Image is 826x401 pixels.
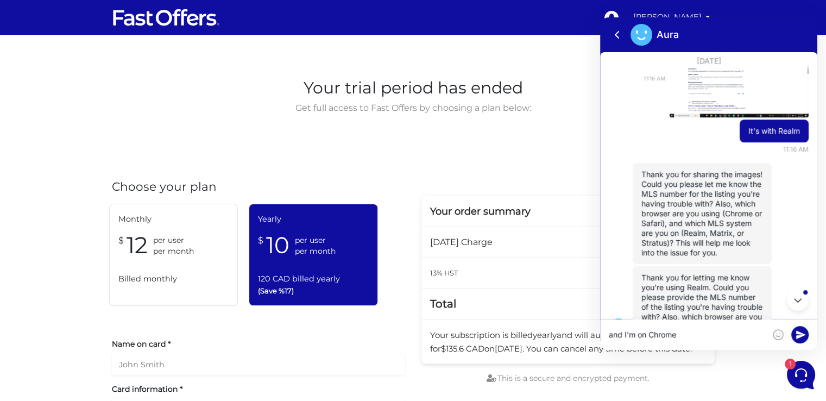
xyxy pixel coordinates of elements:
[153,246,194,256] span: per month
[430,205,531,217] span: Your order summary
[292,75,534,101] span: Your trial period has ended
[112,354,405,375] input: John Smith
[495,343,522,354] span: [DATE]
[629,7,715,28] a: [PERSON_NAME]
[785,359,817,391] iframe: Customerly Messenger Launcher
[112,339,405,349] label: Name on card *
[430,237,493,247] span: [DATE] Charge
[430,330,692,353] span: Your subscription is billed and will automatically renew for on . You can cancel any time before ...
[258,273,369,285] span: 120 CAD billed yearly
[258,285,369,297] span: (Save %17)
[118,273,229,285] span: Billed monthly
[533,330,557,340] span: yearly
[258,213,369,225] span: Yearly
[266,231,289,260] span: 10
[153,235,194,246] span: per user
[430,269,458,277] small: 13% HST
[112,180,405,194] h4: Choose your plan
[118,231,124,248] span: $
[295,246,336,256] span: per month
[295,235,336,246] span: per user
[441,343,484,354] span: $135.6 CAD
[292,101,534,115] span: Get full access to Fast Offers by choosing a plan below:
[258,231,263,248] span: $
[430,297,456,310] span: Total
[112,384,405,394] label: Card information *
[118,213,229,225] span: Monthly
[487,373,650,383] span: This is a secure and encrypted payment.
[127,231,148,260] span: 12
[600,17,817,350] iframe: To enrich screen reader interactions, please activate Accessibility in Grammarly extension settings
